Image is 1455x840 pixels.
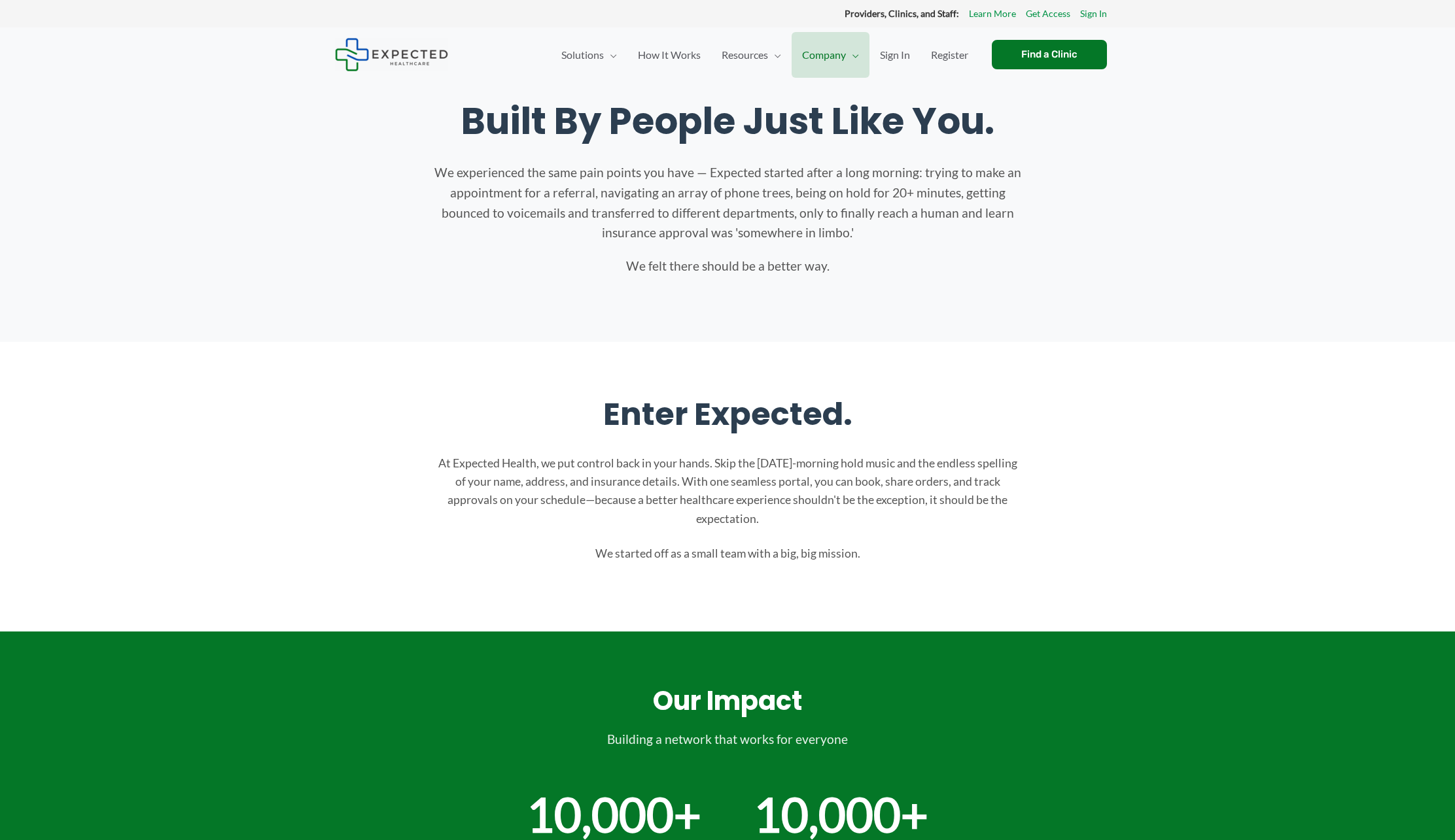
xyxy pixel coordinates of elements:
[802,32,846,78] span: Company
[931,32,968,78] span: Register
[433,256,1022,277] p: We felt there should be a better way.
[413,684,1042,718] h3: Our Impact
[433,163,1022,243] p: We experienced the same pain points you have — Expected started after a long morning: trying to m...
[869,32,920,78] a: Sign In
[711,32,792,78] a: ResourcesMenu Toggle
[638,32,701,78] span: How It Works
[754,790,928,837] div: 10,000+
[1026,5,1070,22] a: Get Access
[561,32,604,78] span: Solutions
[845,8,959,19] strong: Providers, Clinics, and Staff:
[1080,5,1107,22] a: Sign In
[969,5,1016,22] a: Learn More
[846,32,859,78] span: Menu Toggle
[792,32,869,78] a: CompanyMenu Toggle
[992,40,1107,69] a: Find a Clinic
[627,32,711,78] a: How It Works
[433,545,1022,563] p: We started off as a small team with a big, big mission.
[722,32,768,78] span: Resources
[551,32,627,78] a: SolutionsMenu Toggle
[880,32,910,78] span: Sign In
[433,454,1022,528] p: At Expected Health, we put control back in your hands. Skip the [DATE]-morning hold music and the...
[348,99,1107,143] h1: Built By People Just Like You.
[920,32,979,78] a: Register
[413,728,1042,751] p: Building a network that works for everyone
[604,32,617,78] span: Menu Toggle
[348,394,1107,435] h2: Enter Expected.
[768,32,781,78] span: Menu Toggle
[335,38,448,71] img: Expected Healthcare Logo - side, dark font, small
[527,790,701,837] div: 10,000+
[551,32,979,78] nav: Primary Site Navigation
